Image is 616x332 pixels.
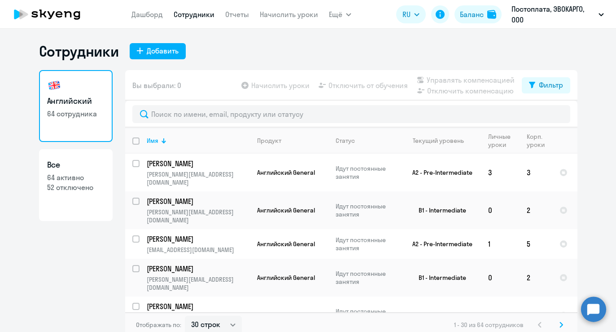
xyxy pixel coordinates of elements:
[174,10,214,19] a: Сотрудники
[147,246,249,254] p: [EMAIL_ADDRESS][DOMAIN_NAME]
[511,4,595,25] p: Постоплата, ЭВОКАРГО, ООО
[147,208,249,224] p: [PERSON_NAME][EMAIL_ADDRESS][DOMAIN_NAME]
[47,173,105,182] p: 64 активно
[398,229,481,259] td: A2 - Pre-Intermediate
[481,259,520,297] td: 0
[47,159,105,171] h3: Все
[454,5,502,23] button: Балансbalance
[398,154,481,191] td: A2 - Pre-Intermediate
[260,10,318,19] a: Начислить уроки
[147,301,249,311] a: [PERSON_NAME]
[329,9,342,20] span: Ещё
[147,159,249,168] a: [PERSON_NAME]
[131,10,163,19] a: Дашборд
[47,182,105,192] p: 52 отключено
[132,80,181,91] span: Вы выбрали: 0
[39,42,119,60] h1: Сотрудники
[398,259,481,297] td: B1 - Intermediate
[257,240,315,248] span: Английский General
[481,154,520,191] td: 3
[454,321,524,329] span: 1 - 30 из 64 сотрудников
[147,234,248,244] p: [PERSON_NAME]
[147,137,158,145] div: Имя
[520,229,552,259] td: 5
[520,191,552,229] td: 2
[257,206,315,214] span: Английский General
[481,191,520,229] td: 0
[147,196,248,206] p: [PERSON_NAME]
[481,229,520,259] td: 1
[405,137,481,145] div: Текущий уровень
[47,78,61,93] img: english
[147,234,249,244] a: [PERSON_NAME]
[336,137,355,145] div: Статус
[336,164,397,181] p: Идут постоянные занятия
[507,4,608,25] button: Постоплата, ЭВОКАРГО, ООО
[396,5,426,23] button: RU
[47,95,105,107] h3: Английский
[527,133,545,149] div: Корп. уроки
[39,70,113,142] a: Английский64 сотрудника
[147,301,248,311] p: [PERSON_NAME]
[336,236,397,252] p: Идут постоянные занятия
[336,137,397,145] div: Статус
[257,137,281,145] div: Продукт
[136,321,181,329] span: Отображать по:
[336,270,397,286] p: Идут постоянные занятия
[522,77,570,93] button: Фильтр
[257,311,315,319] span: Английский General
[539,80,563,90] div: Фильтр
[398,191,481,229] td: B1 - Intermediate
[257,168,315,177] span: Английский General
[402,9,411,20] span: RU
[488,133,511,149] div: Личные уроки
[147,137,249,145] div: Имя
[329,5,351,23] button: Ещё
[147,264,249,274] a: [PERSON_NAME]
[147,275,249,292] p: [PERSON_NAME][EMAIL_ADDRESS][DOMAIN_NAME]
[460,9,484,20] div: Баланс
[257,137,328,145] div: Продукт
[147,45,179,56] div: Добавить
[47,109,105,119] p: 64 сотрудника
[487,10,496,19] img: balance
[147,170,249,186] p: [PERSON_NAME][EMAIL_ADDRESS][DOMAIN_NAME]
[520,154,552,191] td: 3
[527,133,552,149] div: Корп. уроки
[147,264,248,274] p: [PERSON_NAME]
[336,202,397,218] p: Идут постоянные занятия
[336,307,397,323] p: Идут постоянные занятия
[488,133,519,149] div: Личные уроки
[413,137,464,145] div: Текущий уровень
[147,196,249,206] a: [PERSON_NAME]
[520,259,552,297] td: 2
[132,105,570,123] input: Поиск по имени, email, продукту или статусу
[147,159,248,168] p: [PERSON_NAME]
[130,43,186,59] button: Добавить
[257,274,315,282] span: Английский General
[39,149,113,221] a: Все64 активно52 отключено
[225,10,249,19] a: Отчеты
